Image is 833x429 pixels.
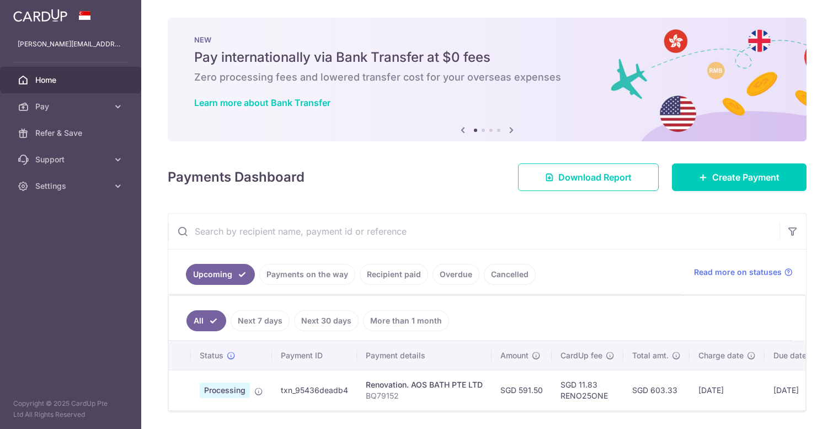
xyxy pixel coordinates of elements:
[698,350,744,361] span: Charge date
[35,101,108,112] span: Pay
[765,370,827,410] td: [DATE]
[200,383,250,398] span: Processing
[432,264,479,285] a: Overdue
[690,370,765,410] td: [DATE]
[363,310,449,331] a: More than 1 month
[231,310,290,331] a: Next 7 days
[168,214,779,249] input: Search by recipient name, payment id or reference
[35,181,108,192] span: Settings
[194,49,780,66] h5: Pay internationally via Bank Transfer at $0 fees
[558,171,632,184] span: Download Report
[518,163,659,191] a: Download Report
[632,350,669,361] span: Total amt.
[168,167,305,187] h4: Payments Dashboard
[694,267,793,278] a: Read more on statuses
[762,396,822,423] iframe: Opens a widget where you can find more information
[366,390,483,401] p: BQ79152
[194,71,780,84] h6: Zero processing fees and lowered transfer cost for your overseas expenses
[194,97,330,108] a: Learn more about Bank Transfer
[500,350,528,361] span: Amount
[194,35,780,44] p: NEW
[366,379,483,390] div: Renovation. AOS BATH PTE LTD
[272,370,357,410] td: txn_95436deadb4
[492,370,552,410] td: SGD 591.50
[168,18,807,141] img: Bank transfer banner
[484,264,536,285] a: Cancelled
[357,341,492,370] th: Payment details
[694,267,782,278] span: Read more on statuses
[35,128,108,139] span: Refer & Save
[672,163,807,191] a: Create Payment
[200,350,223,361] span: Status
[13,9,67,22] img: CardUp
[294,310,359,331] a: Next 30 days
[259,264,355,285] a: Payments on the way
[623,370,690,410] td: SGD 603.33
[35,154,108,165] span: Support
[360,264,428,285] a: Recipient paid
[560,350,602,361] span: CardUp fee
[18,39,124,50] p: [PERSON_NAME][EMAIL_ADDRESS][DOMAIN_NAME]
[773,350,807,361] span: Due date
[272,341,357,370] th: Payment ID
[186,264,255,285] a: Upcoming
[712,171,779,184] span: Create Payment
[186,310,226,331] a: All
[35,75,108,86] span: Home
[552,370,623,410] td: SGD 11.83 RENO25ONE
